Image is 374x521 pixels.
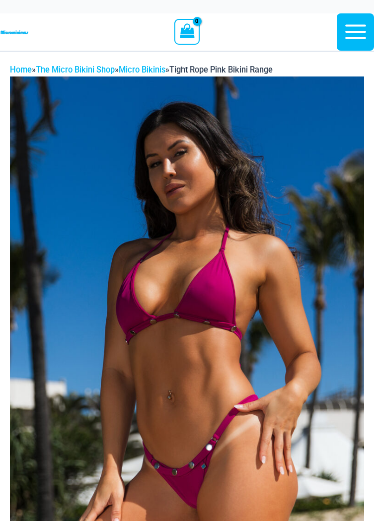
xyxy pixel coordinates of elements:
[169,65,273,74] span: Tight Rope Pink Bikini Range
[10,65,32,74] a: Home
[174,19,200,45] a: View Shopping Cart, empty
[36,65,115,74] a: The Micro Bikini Shop
[119,65,165,74] a: Micro Bikinis
[10,65,273,74] span: » » »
